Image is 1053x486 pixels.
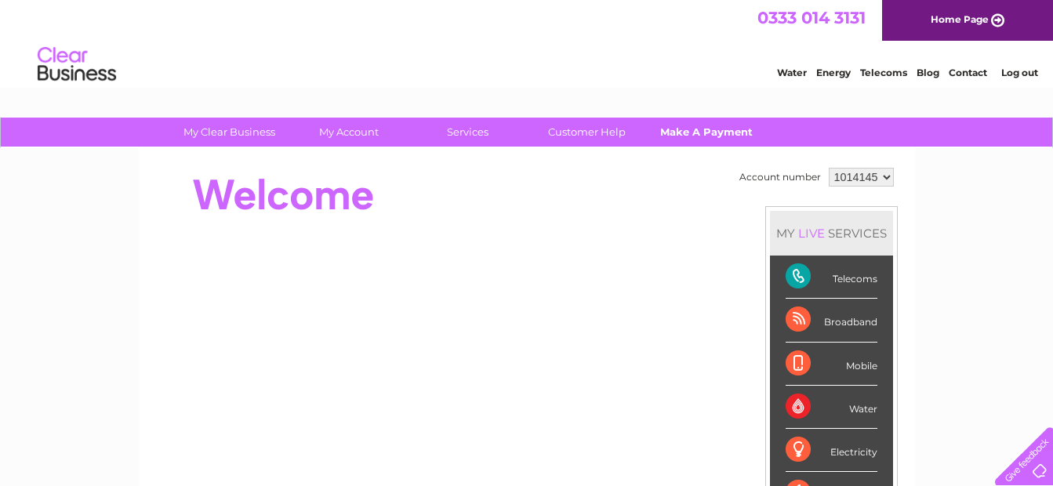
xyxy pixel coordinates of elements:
[403,118,532,147] a: Services
[777,67,807,78] a: Water
[735,164,825,190] td: Account number
[816,67,851,78] a: Energy
[770,211,893,256] div: MY SERVICES
[165,118,294,147] a: My Clear Business
[786,429,877,472] div: Electricity
[786,386,877,429] div: Water
[522,118,652,147] a: Customer Help
[284,118,413,147] a: My Account
[795,226,828,241] div: LIVE
[37,41,117,89] img: logo.png
[949,67,987,78] a: Contact
[786,256,877,299] div: Telecoms
[641,118,771,147] a: Make A Payment
[1001,67,1038,78] a: Log out
[917,67,939,78] a: Blog
[860,67,907,78] a: Telecoms
[157,9,898,76] div: Clear Business is a trading name of Verastar Limited (registered in [GEOGRAPHIC_DATA] No. 3667643...
[757,8,866,27] a: 0333 014 3131
[786,343,877,386] div: Mobile
[786,299,877,342] div: Broadband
